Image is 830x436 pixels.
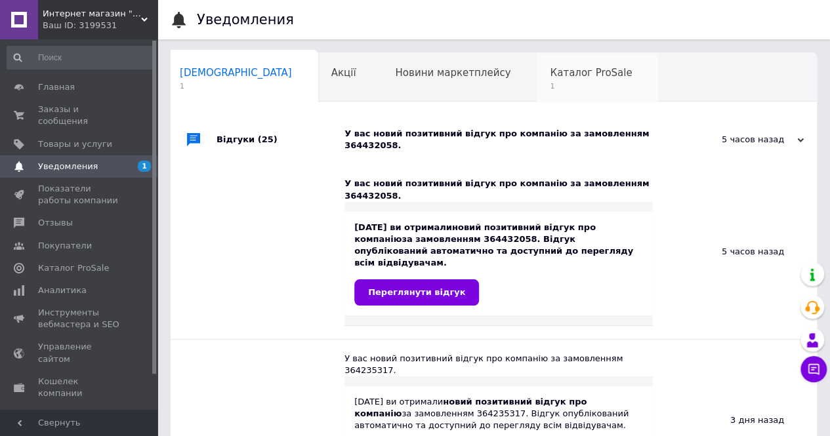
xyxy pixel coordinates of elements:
span: 1 [550,81,632,91]
span: Заказы и сообщения [38,104,121,127]
span: Кошелек компании [38,376,121,399]
span: 1 [138,161,151,172]
div: У вас новий позитивний відгук про компанію за замовленням 364235317. [344,353,653,376]
span: (25) [258,134,278,144]
div: Ваш ID: 3199531 [43,20,157,31]
span: Аналитика [38,285,87,296]
span: Акції [331,67,356,79]
div: 5 часов назад [653,165,817,338]
h1: Уведомления [197,12,294,28]
b: новий позитивний відгук про компанію [354,222,596,244]
span: Инструменты вебмастера и SEO [38,307,121,330]
div: Відгуки [217,115,344,165]
span: Показатели работы компании [38,183,121,207]
span: Переглянути відгук [368,287,465,297]
span: Товары и услуги [38,138,112,150]
span: Покупатели [38,240,92,252]
span: Новини маркетплейсу [395,67,510,79]
b: новий позитивний відгук про компанію [354,397,587,418]
span: Главная [38,81,75,93]
span: Интернет магазин "Pro Truck" [43,8,141,20]
div: [DATE] ви отримали за замовленням 364432058. Відгук опублікований автоматично та доступний до пер... [354,222,643,306]
a: Переглянути відгук [354,279,479,306]
div: 5 часов назад [673,134,804,146]
span: Управление сайтом [38,341,121,365]
div: У вас новий позитивний відгук про компанію за замовленням 364432058. [344,128,673,151]
span: Каталог ProSale [550,67,632,79]
span: Уведомления [38,161,98,172]
button: Чат с покупателем [800,356,827,382]
span: 1 [180,81,292,91]
span: Каталог ProSale [38,262,109,274]
div: У вас новий позитивний відгук про компанію за замовленням 364432058. [344,178,653,201]
span: [DEMOGRAPHIC_DATA] [180,67,292,79]
span: Отзывы [38,217,73,229]
input: Поиск [7,46,155,69]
